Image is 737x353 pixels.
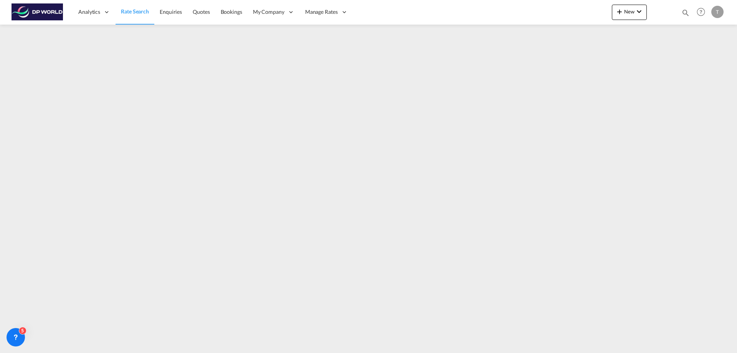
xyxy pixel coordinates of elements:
div: T [711,6,724,18]
md-icon: icon-chevron-down [635,7,644,16]
span: My Company [253,8,284,16]
span: Manage Rates [305,8,338,16]
div: Help [694,5,711,19]
span: Quotes [193,8,210,15]
span: Bookings [221,8,242,15]
span: New [615,8,644,15]
span: Analytics [78,8,100,16]
md-icon: icon-plus 400-fg [615,7,624,16]
button: icon-plus 400-fgNewicon-chevron-down [612,5,647,20]
span: Enquiries [160,8,182,15]
div: icon-magnify [681,8,690,20]
img: c08ca190194411f088ed0f3ba295208c.png [12,3,63,21]
span: Help [694,5,707,18]
span: Rate Search [121,8,149,15]
md-icon: icon-magnify [681,8,690,17]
